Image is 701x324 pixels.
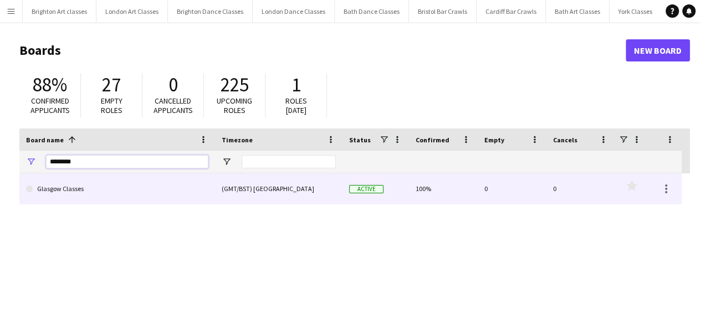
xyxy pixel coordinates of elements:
[349,185,383,193] span: Active
[291,73,301,97] span: 1
[221,73,249,97] span: 225
[409,173,478,204] div: 100%
[26,173,208,204] a: Glasgow Classes
[626,39,690,61] a: New Board
[546,173,615,204] div: 0
[610,1,662,22] button: York Classes
[153,96,193,115] span: Cancelled applicants
[26,157,36,167] button: Open Filter Menu
[349,136,371,144] span: Status
[217,96,252,115] span: Upcoming roles
[477,1,546,22] button: Cardiff Bar Crawls
[46,155,208,168] input: Board name Filter Input
[242,155,336,168] input: Timezone Filter Input
[553,136,577,144] span: Cancels
[546,1,610,22] button: Bath Art Classes
[102,73,121,97] span: 27
[222,136,253,144] span: Timezone
[33,73,67,97] span: 88%
[253,1,335,22] button: London Dance Classes
[215,173,342,204] div: (GMT/BST) [GEOGRAPHIC_DATA]
[96,1,168,22] button: London Art Classes
[484,136,504,144] span: Empty
[101,96,122,115] span: Empty roles
[23,1,96,22] button: Brighton Art classes
[222,157,232,167] button: Open Filter Menu
[416,136,449,144] span: Confirmed
[26,136,64,144] span: Board name
[409,1,477,22] button: Bristol Bar Crawls
[19,42,626,59] h1: Boards
[30,96,70,115] span: Confirmed applicants
[168,1,253,22] button: Brighton Dance Classes
[478,173,546,204] div: 0
[168,73,178,97] span: 0
[335,1,409,22] button: Bath Dance Classes
[285,96,307,115] span: Roles [DATE]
